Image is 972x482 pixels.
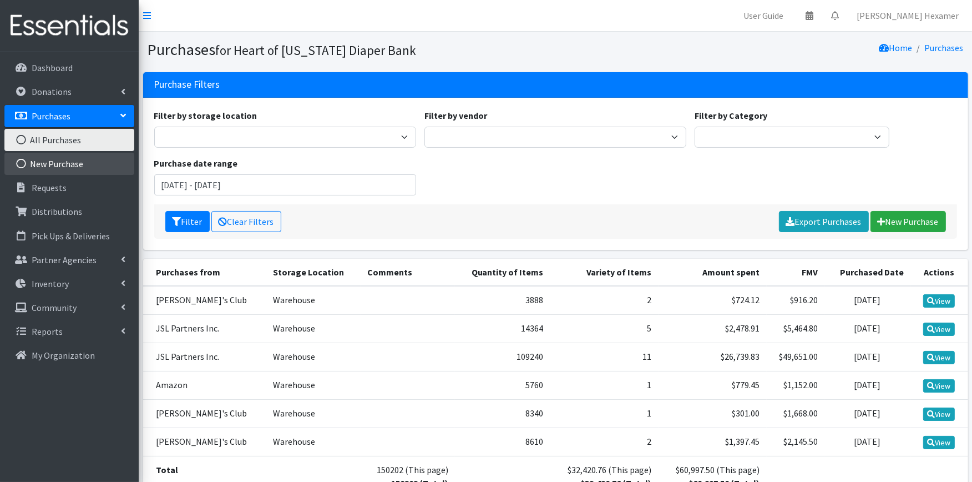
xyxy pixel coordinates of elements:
[455,259,550,286] th: Quantity of Items
[32,326,63,337] p: Reports
[767,400,825,428] td: $1,668.00
[32,86,72,97] p: Donations
[4,105,134,127] a: Purchases
[143,259,267,286] th: Purchases from
[659,400,767,428] td: $301.00
[824,259,910,286] th: Purchased Date
[925,42,964,53] a: Purchases
[923,408,955,421] a: View
[879,42,913,53] a: Home
[4,297,134,319] a: Community
[266,259,360,286] th: Storage Location
[923,436,955,449] a: View
[550,286,659,315] td: 2
[32,350,95,361] p: My Organization
[767,259,825,286] th: FMV
[824,343,910,371] td: [DATE]
[779,211,869,232] a: Export Purchases
[824,428,910,456] td: [DATE]
[923,294,955,308] a: View
[824,400,910,428] td: [DATE]
[659,286,767,315] td: $724.12
[32,230,110,242] p: Pick Ups & Deliveries
[4,153,134,175] a: New Purchase
[143,400,267,428] td: [PERSON_NAME]'s Club
[767,428,825,456] td: $2,145.50
[550,371,659,399] td: 1
[550,428,659,456] td: 2
[148,40,551,59] h1: Purchases
[32,182,67,193] p: Requests
[923,351,955,364] a: View
[870,211,946,232] a: New Purchase
[824,371,910,399] td: [DATE]
[659,428,767,456] td: $1,397.45
[735,4,792,27] a: User Guide
[32,302,77,313] p: Community
[824,286,910,315] td: [DATE]
[659,259,767,286] th: Amount spent
[923,379,955,393] a: View
[4,273,134,295] a: Inventory
[32,278,69,289] p: Inventory
[455,428,550,456] td: 8610
[154,174,416,195] input: January 1, 2011 - December 31, 2011
[767,371,825,399] td: $1,152.00
[455,400,550,428] td: 8340
[4,200,134,223] a: Distributions
[32,111,70,122] p: Purchases
[4,249,134,271] a: Partner Agencies
[361,259,455,286] th: Comments
[550,343,659,371] td: 11
[4,320,134,343] a: Reports
[143,343,267,371] td: JSL Partners Inc.
[156,464,179,475] strong: Total
[165,211,210,232] button: Filter
[266,343,360,371] td: Warehouse
[266,314,360,343] td: Warehouse
[154,157,238,170] label: Purchase date range
[32,206,82,217] p: Distributions
[266,428,360,456] td: Warehouse
[767,286,825,315] td: $916.20
[4,7,134,44] img: HumanEssentials
[216,42,417,58] small: for Heart of [US_STATE] Diaper Bank
[4,129,134,151] a: All Purchases
[767,314,825,343] td: $5,464.80
[4,177,134,199] a: Requests
[659,371,767,399] td: $779.45
[455,314,550,343] td: 14364
[4,344,134,366] a: My Organization
[910,259,968,286] th: Actions
[550,400,659,428] td: 1
[211,211,281,232] a: Clear Filters
[143,371,267,399] td: Amazon
[455,286,550,315] td: 3888
[32,62,73,73] p: Dashboard
[143,428,267,456] td: [PERSON_NAME]'s Club
[266,286,360,315] td: Warehouse
[266,371,360,399] td: Warehouse
[695,109,767,122] label: Filter by Category
[848,4,968,27] a: [PERSON_NAME] Hexamer
[550,314,659,343] td: 5
[143,314,267,343] td: JSL Partners Inc.
[424,109,487,122] label: Filter by vendor
[143,286,267,315] td: [PERSON_NAME]'s Club
[4,225,134,247] a: Pick Ups & Deliveries
[659,314,767,343] td: $2,478.91
[266,400,360,428] td: Warehouse
[154,79,220,91] h3: Purchase Filters
[767,343,825,371] td: $49,651.00
[455,371,550,399] td: 5760
[4,81,134,103] a: Donations
[824,314,910,343] td: [DATE]
[4,57,134,79] a: Dashboard
[32,254,97,265] p: Partner Agencies
[455,343,550,371] td: 109240
[659,343,767,371] td: $26,739.83
[154,109,257,122] label: Filter by storage location
[923,323,955,336] a: View
[550,259,659,286] th: Variety of Items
